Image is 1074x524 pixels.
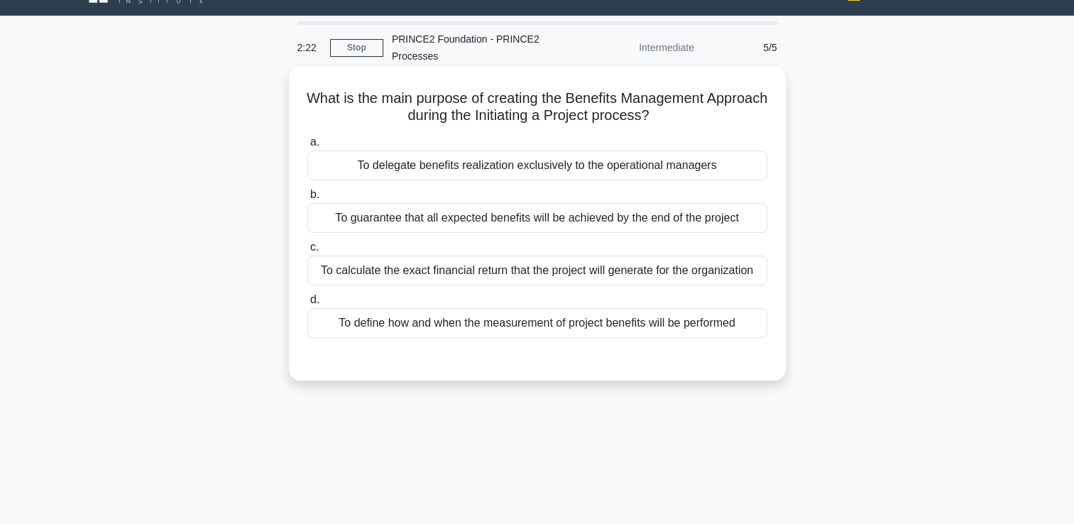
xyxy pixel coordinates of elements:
[579,33,703,62] div: Intermediate
[310,241,319,253] span: c.
[310,136,319,148] span: a.
[307,256,767,285] div: To calculate the exact financial return that the project will generate for the organization
[330,39,383,57] a: Stop
[307,151,767,180] div: To delegate benefits realization exclusively to the operational managers
[383,25,579,70] div: PRINCE2 Foundation - PRINCE2 Processes
[310,293,319,305] span: d.
[289,33,330,62] div: 2:22
[307,203,767,233] div: To guarantee that all expected benefits will be achieved by the end of the project
[703,33,786,62] div: 5/5
[307,308,767,338] div: To define how and when the measurement of project benefits will be performed
[310,188,319,200] span: b.
[306,89,769,125] h5: What is the main purpose of creating the Benefits Management Approach during the Initiating a Pro...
